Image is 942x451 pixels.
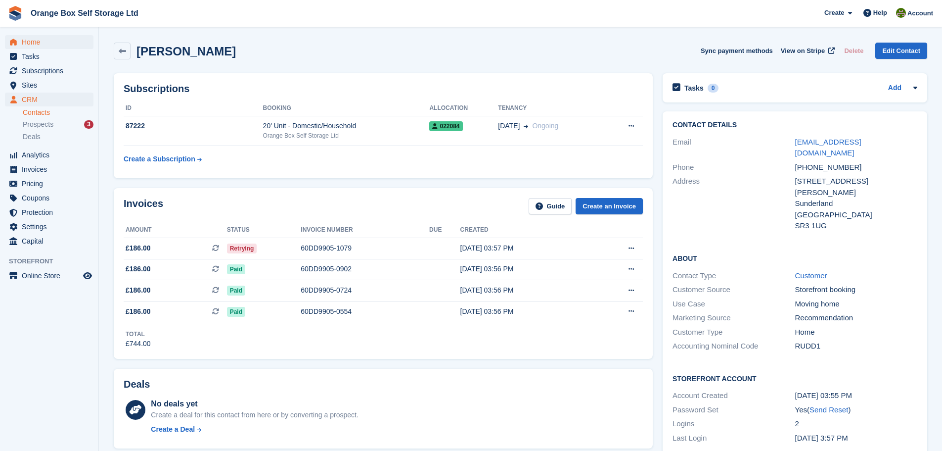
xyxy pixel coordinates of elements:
[22,148,81,162] span: Analytics
[227,307,245,317] span: Paid
[23,132,93,142] a: Deals
[227,264,245,274] span: Paid
[124,121,263,131] div: 87222
[460,306,592,317] div: [DATE] 03:56 PM
[5,64,93,78] a: menu
[22,78,81,92] span: Sites
[22,50,81,63] span: Tasks
[126,339,151,349] div: £744.00
[5,234,93,248] a: menu
[807,405,851,414] span: ( )
[126,330,151,339] div: Total
[301,243,429,253] div: 60DD9905-1079
[673,341,795,352] div: Accounting Nominal Code
[809,405,848,414] a: Send Reset
[27,5,142,21] a: Orange Box Self Storage Ltd
[227,244,257,253] span: Retrying
[301,285,429,296] div: 60DD9905-0724
[124,198,163,214] h2: Invoices
[22,35,81,49] span: Home
[795,271,827,280] a: Customer
[126,243,151,253] span: £186.00
[673,253,917,263] h2: About
[673,390,795,401] div: Account Created
[576,198,643,214] a: Create an Invoice
[5,191,93,205] a: menu
[498,100,606,116] th: Tenancy
[795,418,917,430] div: 2
[840,43,867,59] button: Delete
[126,306,151,317] span: £186.00
[263,100,430,116] th: Booking
[429,100,498,116] th: Allocation
[151,398,358,410] div: No deals yet
[701,43,773,59] button: Sync payment methods
[5,269,93,283] a: menu
[673,418,795,430] div: Logins
[673,312,795,324] div: Marketing Source
[875,43,927,59] a: Edit Contact
[795,434,848,442] time: 2025-05-22 14:57:05 UTC
[301,222,429,238] th: Invoice number
[795,209,917,221] div: [GEOGRAPHIC_DATA]
[5,177,93,191] a: menu
[873,8,887,18] span: Help
[227,286,245,296] span: Paid
[263,131,430,140] div: Orange Box Self Storage Ltd
[429,222,460,238] th: Due
[5,78,93,92] a: menu
[673,176,795,232] div: Address
[227,222,301,238] th: Status
[22,191,81,205] span: Coupons
[23,120,53,129] span: Prospects
[673,137,795,159] div: Email
[136,45,236,58] h2: [PERSON_NAME]
[124,154,195,164] div: Create a Subscription
[151,424,358,435] a: Create a Deal
[795,176,917,198] div: [STREET_ADDRESS][PERSON_NAME]
[795,327,917,338] div: Home
[263,121,430,131] div: 20' Unit - Domestic/Household
[795,341,917,352] div: RUDD1
[22,220,81,234] span: Settings
[22,205,81,219] span: Protection
[673,373,917,383] h2: Storefront Account
[795,138,861,157] a: [EMAIL_ADDRESS][DOMAIN_NAME]
[532,122,558,130] span: Ongoing
[673,270,795,282] div: Contact Type
[673,433,795,444] div: Last Login
[84,120,93,129] div: 3
[460,285,592,296] div: [DATE] 03:56 PM
[781,46,825,56] span: View on Stripe
[673,299,795,310] div: Use Case
[5,148,93,162] a: menu
[888,83,901,94] a: Add
[124,150,202,168] a: Create a Subscription
[824,8,844,18] span: Create
[23,108,93,117] a: Contacts
[301,264,429,274] div: 60DD9905-0902
[126,264,151,274] span: £186.00
[795,312,917,324] div: Recommendation
[22,64,81,78] span: Subscriptions
[708,84,719,93] div: 0
[795,404,917,416] div: Yes
[22,162,81,176] span: Invoices
[460,243,592,253] div: [DATE] 03:57 PM
[777,43,837,59] a: View on Stripe
[795,284,917,296] div: Storefront booking
[460,222,592,238] th: Created
[5,50,93,63] a: menu
[673,327,795,338] div: Customer Type
[23,132,41,142] span: Deals
[151,410,358,420] div: Create a deal for this contact from here or by converting a prospect.
[673,404,795,416] div: Password Set
[9,256,98,266] span: Storefront
[22,234,81,248] span: Capital
[684,84,704,93] h2: Tasks
[896,8,906,18] img: Pippa White
[124,222,227,238] th: Amount
[795,220,917,232] div: SR3 1UG
[126,285,151,296] span: £186.00
[151,424,195,435] div: Create a Deal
